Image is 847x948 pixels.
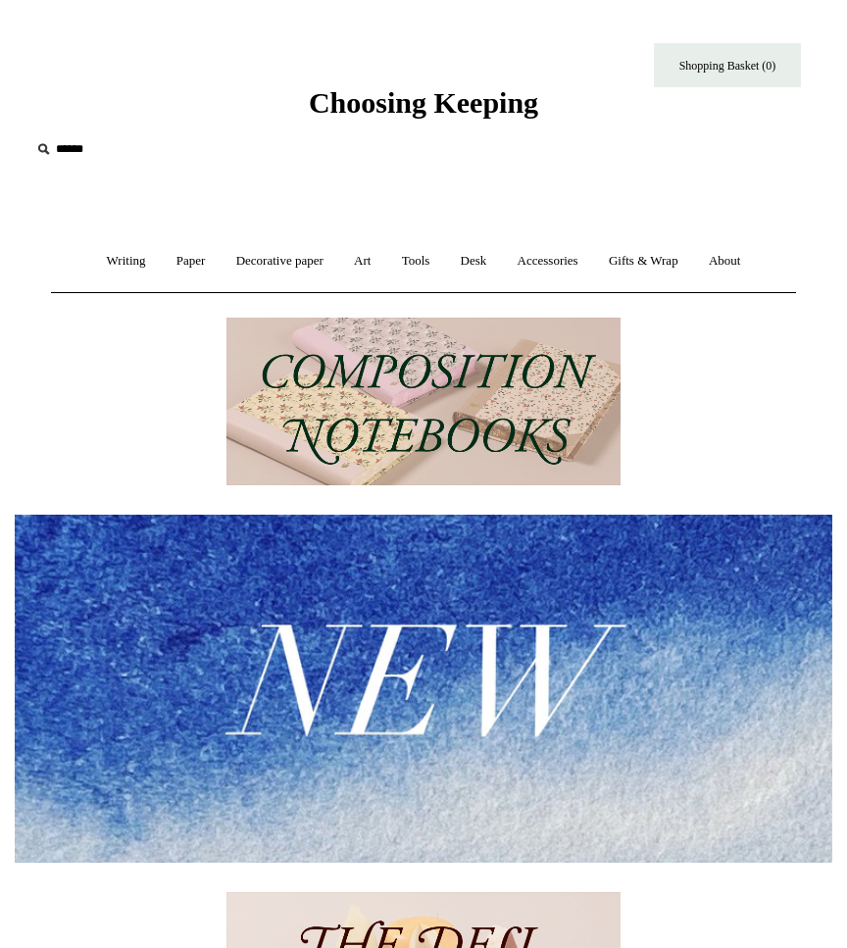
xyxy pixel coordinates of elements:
a: Desk [447,235,501,287]
img: 202302 Composition ledgers.jpg__PID:69722ee6-fa44-49dd-a067-31375e5d54ec [226,318,621,485]
img: New.jpg__PID:f73bdf93-380a-4a35-bcfe-7823039498e1 [15,515,832,863]
a: Choosing Keeping [309,102,538,116]
span: Choosing Keeping [309,86,538,119]
a: Accessories [504,235,592,287]
a: Art [340,235,384,287]
a: Paper [163,235,220,287]
a: Shopping Basket (0) [654,43,801,87]
a: Gifts & Wrap [595,235,692,287]
a: Tools [388,235,444,287]
a: Writing [93,235,160,287]
a: Decorative paper [223,235,337,287]
a: About [695,235,755,287]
